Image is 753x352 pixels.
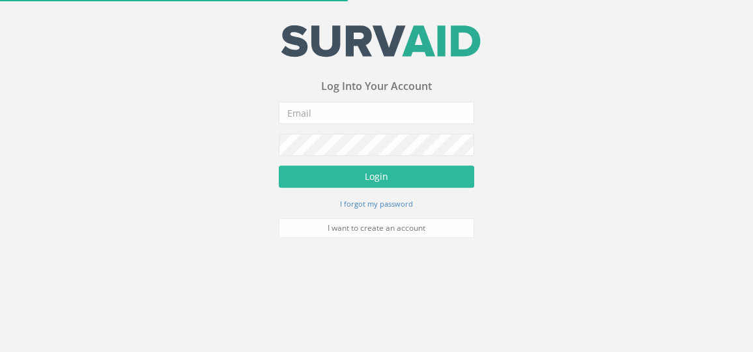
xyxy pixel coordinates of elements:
[340,200,413,210] small: I forgot my password
[279,220,474,239] a: I want to create an account
[279,103,474,125] input: Email
[340,199,413,211] a: I forgot my password
[279,82,474,94] h3: Log Into Your Account
[279,167,474,189] button: Login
